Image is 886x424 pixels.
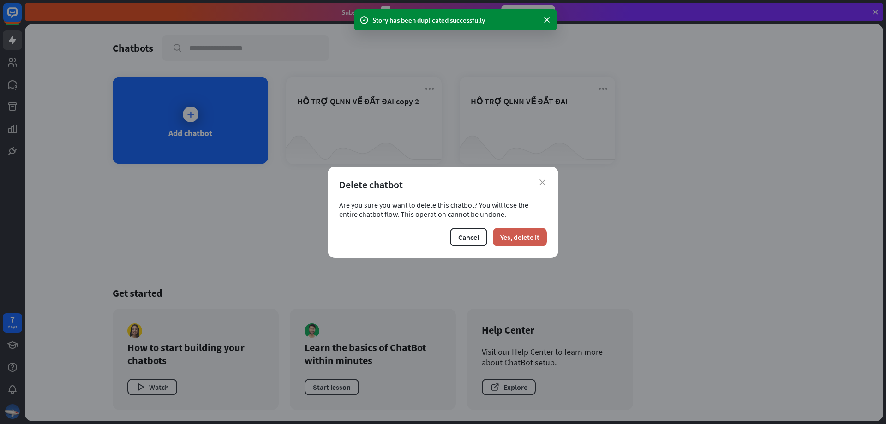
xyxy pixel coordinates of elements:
[493,228,547,246] button: Yes, delete it
[7,4,35,31] button: Open LiveChat chat widget
[339,200,547,219] div: Are you sure you want to delete this chatbot? You will lose the entire chatbot flow. This operati...
[372,15,539,25] div: Story has been duplicated successfully
[450,228,487,246] button: Cancel
[339,178,547,191] div: Delete chatbot
[539,179,545,185] i: close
